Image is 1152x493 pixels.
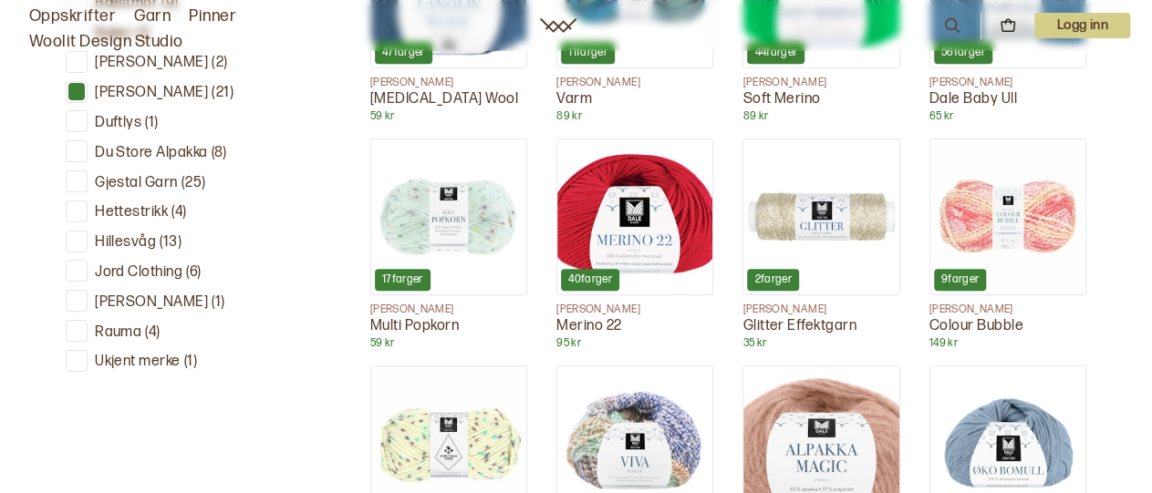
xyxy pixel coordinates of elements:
p: [PERSON_NAME] [95,84,208,103]
img: Colour Bubble [930,139,1085,294]
p: Dale Baby Ull [929,90,1086,109]
p: [PERSON_NAME] [95,293,208,313]
p: Du Store Alpakka [95,144,208,163]
p: Multi Popkorn [370,317,527,336]
p: [PERSON_NAME] [929,303,1086,317]
img: Merino 22 [557,139,712,294]
p: Glitter Effektgarn [742,317,899,336]
img: Glitter Effektgarn [743,139,898,294]
p: Varm [556,90,713,109]
p: 2 farger [754,272,792,287]
img: Multi Popkorn [371,139,526,294]
a: Woolit [540,18,576,33]
a: Merino 2240farger[PERSON_NAME]Merino 2295 kr [556,139,713,351]
p: ( 1 ) [184,353,197,372]
p: [PERSON_NAME] [556,76,713,90]
p: [PERSON_NAME] [929,76,1086,90]
p: 9 farger [941,272,980,287]
p: ( 4 ) [145,324,160,343]
p: Colour Bubble [929,317,1086,336]
p: 89 kr [742,109,899,124]
p: [PERSON_NAME] [742,303,899,317]
p: Ukjent merke [95,353,181,372]
p: ( 8 ) [212,144,226,163]
p: Hettestrikk [95,203,168,222]
p: ( 1 ) [145,114,158,133]
p: ( 21 ) [212,84,234,103]
a: Woolit Design Studio [29,29,183,55]
p: Soft Merino [742,90,899,109]
p: [PERSON_NAME] [370,303,527,317]
p: [PERSON_NAME] [370,76,527,90]
p: Jord Clothing [95,263,182,282]
p: 65 kr [929,109,1086,124]
a: Pinner [189,4,236,29]
p: ( 2 ) [212,54,227,73]
p: Logg inn [1034,13,1130,38]
p: 149 kr [929,336,1086,351]
p: ( 4 ) [171,203,186,222]
p: 40 farger [568,272,612,287]
p: 59 kr [370,109,527,124]
p: [PERSON_NAME] [742,76,899,90]
p: Rauma [95,324,141,343]
p: [PERSON_NAME] [95,54,208,73]
p: ( 1 ) [212,293,224,313]
p: 59 kr [370,336,527,351]
p: ( 25 ) [182,174,206,193]
p: Gjestal Garn [95,174,178,193]
p: 95 kr [556,336,713,351]
p: Duftlys [95,114,141,133]
a: Multi Popkorn17farger[PERSON_NAME]Multi Popkorn59 kr [370,139,527,351]
p: ( 6 ) [186,263,201,282]
a: Colour Bubble9farger[PERSON_NAME]Colour Bubble149 kr [929,139,1086,351]
p: 35 kr [742,336,899,351]
a: Oppskrifter [29,4,116,29]
p: Merino 22 [556,317,713,336]
button: User dropdown [1034,13,1130,38]
p: 89 kr [556,109,713,124]
p: ( 13 ) [160,233,182,252]
p: [PERSON_NAME] [556,303,713,317]
a: Garn [134,4,171,29]
p: [MEDICAL_DATA] Wool [370,90,527,109]
p: Hillesvåg [95,233,156,252]
p: 17 farger [382,272,423,287]
a: Glitter Effektgarn2farger[PERSON_NAME]Glitter Effektgarn35 kr [742,139,899,351]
